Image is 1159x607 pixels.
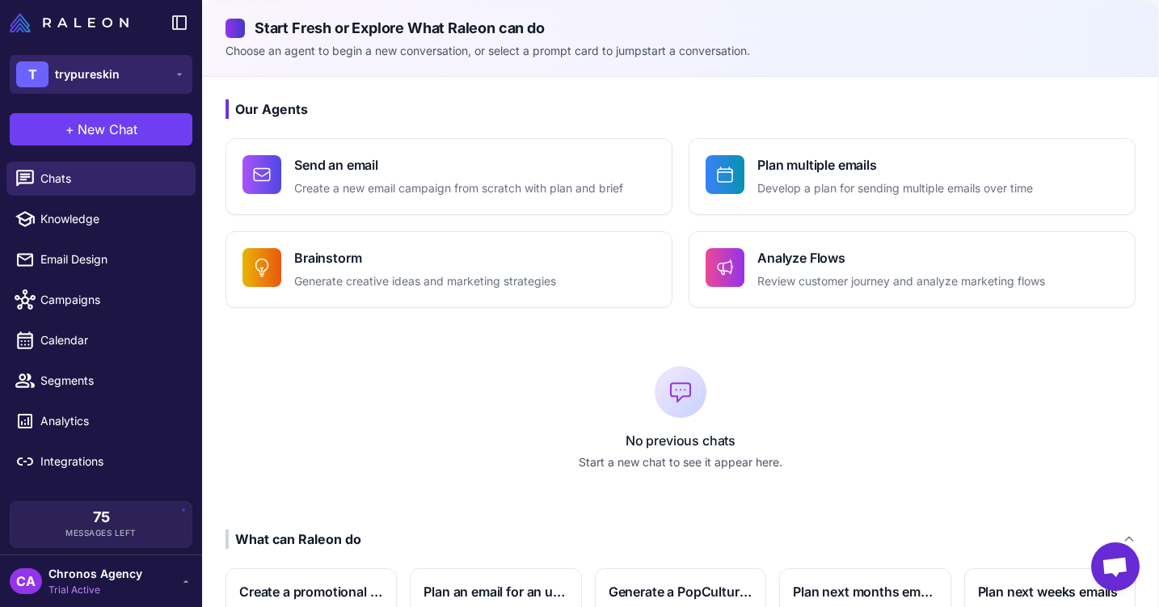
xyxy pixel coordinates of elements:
p: Create a new email campaign from scratch with plan and brief [294,179,623,198]
div: What can Raleon do [225,529,361,549]
h4: Brainstorm [294,248,556,268]
span: Email Design [40,251,183,268]
a: Campaigns [6,283,196,317]
span: + [65,120,74,139]
span: trypureskin [55,65,120,83]
h4: Analyze Flows [757,248,1045,268]
h3: Our Agents [225,99,1136,119]
a: Knowledge [6,202,196,236]
span: Messages Left [65,527,137,539]
span: New Chat [78,120,137,139]
a: Email Design [6,242,196,276]
div: T [16,61,48,87]
p: Develop a plan for sending multiple emails over time [757,179,1033,198]
h3: Generate a PopCulture themed brief [609,582,752,601]
h3: Plan next weeks emails [978,582,1122,601]
span: Chats [40,170,183,188]
h3: Create a promotional brief and email [239,582,383,601]
button: Ttrypureskin [10,55,192,94]
span: 75 [93,510,110,525]
h3: Plan an email for an upcoming holiday [424,582,567,601]
a: Chats [6,162,196,196]
img: Raleon Logo [10,13,129,32]
a: Integrations [6,445,196,478]
a: Calendar [6,323,196,357]
p: Choose an agent to begin a new conversation, or select a prompt card to jumpstart a conversation. [225,42,1136,60]
span: Campaigns [40,291,183,309]
span: Knowledge [40,210,183,228]
button: Analyze FlowsReview customer journey and analyze marketing flows [689,231,1136,308]
a: Segments [6,364,196,398]
p: Review customer journey and analyze marketing flows [757,272,1045,291]
span: Analytics [40,412,183,430]
h4: Send an email [294,155,623,175]
p: Generate creative ideas and marketing strategies [294,272,556,291]
div: CA [10,568,42,594]
span: Calendar [40,331,183,349]
button: BrainstormGenerate creative ideas and marketing strategies [225,231,672,308]
span: Integrations [40,453,183,470]
a: Raleon Logo [10,13,135,32]
h2: Start Fresh or Explore What Raleon can do [225,17,1136,39]
a: Open chat [1091,542,1140,591]
h4: Plan multiple emails [757,155,1033,175]
p: No previous chats [225,431,1136,450]
p: Start a new chat to see it appear here. [225,453,1136,471]
a: Analytics [6,404,196,438]
span: Chronos Agency [48,565,142,583]
h3: Plan next months emails [793,582,937,601]
button: Plan multiple emailsDevelop a plan for sending multiple emails over time [689,138,1136,215]
span: Trial Active [48,583,142,597]
button: +New Chat [10,113,192,145]
span: Segments [40,372,183,390]
button: Send an emailCreate a new email campaign from scratch with plan and brief [225,138,672,215]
